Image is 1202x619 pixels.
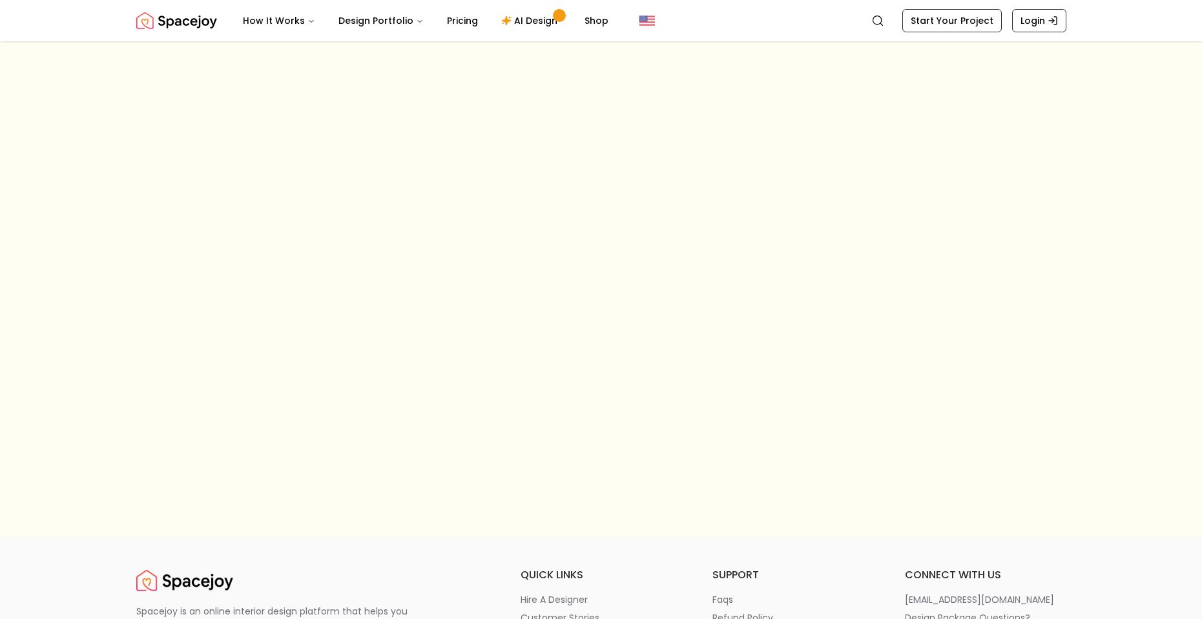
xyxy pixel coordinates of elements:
[712,593,733,606] p: faqs
[639,13,655,28] img: United States
[136,8,217,34] img: Spacejoy Logo
[712,593,874,606] a: faqs
[233,8,619,34] nav: Main
[902,9,1002,32] a: Start Your Project
[521,567,682,583] h6: quick links
[136,567,233,593] img: Spacejoy Logo
[136,567,233,593] a: Spacejoy
[905,593,1066,606] a: [EMAIL_ADDRESS][DOMAIN_NAME]
[136,8,217,34] a: Spacejoy
[521,593,682,606] a: hire a designer
[328,8,434,34] button: Design Portfolio
[712,567,874,583] h6: support
[1012,9,1066,32] a: Login
[521,593,588,606] p: hire a designer
[905,593,1054,606] p: [EMAIL_ADDRESS][DOMAIN_NAME]
[574,8,619,34] a: Shop
[437,8,488,34] a: Pricing
[491,8,572,34] a: AI Design
[905,567,1066,583] h6: connect with us
[233,8,326,34] button: How It Works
